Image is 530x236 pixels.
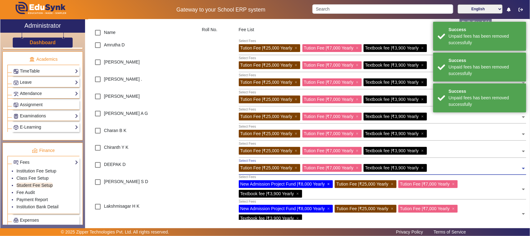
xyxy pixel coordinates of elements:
span: Tution Fee | ₹7,000 Yearly [304,63,354,68]
span: × [421,165,425,170]
p: Finance [7,147,79,154]
span: × [391,206,395,211]
span: × [327,182,331,186]
div: Success [449,57,522,64]
div: Unpaid fees has been removed successfully [449,64,522,77]
span: Textbook fee | ₹3,900 Yearly [365,63,419,68]
span: Textbook fee | ₹3,900 Yearly [365,114,419,119]
span: Tution Fee | ₹25,000 Yearly [336,182,388,186]
span: Textbook fee | ₹3,900 Yearly [365,148,419,153]
div: Select Fees [239,141,256,146]
span: Tution Fee | ₹7,000 Yearly [304,165,354,170]
span: × [295,97,299,102]
span: × [327,206,331,211]
span: × [295,45,299,50]
span: Tution Fee | ₹7,000 Yearly [304,45,354,50]
span: × [421,148,425,153]
a: Expenses [13,217,78,224]
span: Tution Fee | ₹25,000 Yearly [240,97,292,102]
span: × [356,97,360,102]
span: × [295,114,299,119]
span: Tution Fee | ₹25,000 Yearly [240,148,292,153]
div: Select Fees [239,39,256,44]
span: × [356,131,360,136]
span: Tution Fee | ₹7,000 Yearly [304,148,354,153]
div: [PERSON_NAME] A G [88,107,198,125]
span: × [356,114,360,119]
span: Tution Fee | ₹25,000 Yearly [240,63,292,68]
div: Fee List [235,26,530,39]
span: × [295,63,299,68]
span: × [356,148,360,153]
span: Textbook fee | ₹3,900 Yearly [365,131,419,136]
div: Roll No. [199,26,235,39]
span: Tution Fee | ₹25,000 Yearly [240,165,292,170]
span: × [421,97,425,102]
span: Textbook fee | ₹3,900 Yearly [240,191,294,196]
span: Tution Fee | ₹25,000 Yearly [240,45,292,50]
span: × [356,63,360,68]
img: finance.png [32,148,38,153]
span: × [295,148,299,153]
a: Institution Bank Detail [16,204,58,209]
span: Tution Fee | ₹7,000 Yearly [400,206,450,211]
div: Select Fees [239,56,256,61]
div: Chiranth Y K [88,142,198,159]
div: Select Fees [239,124,256,129]
img: academic.png [29,57,35,62]
div: [PERSON_NAME] [88,90,198,107]
div: Unpaid fees has been removed successfully [449,95,522,108]
div: Select Fees [239,107,256,112]
h2: Administrator [24,22,61,29]
div: Select Fees [239,199,256,204]
span: × [295,131,299,136]
span: × [421,45,425,50]
div: Unpaid fees has been removed successfully [449,33,522,46]
span: Tution Fee | ₹25,000 Yearly [240,80,292,85]
span: Tution Fee | ₹7,000 Yearly [304,114,354,119]
a: Terms of Service [431,228,469,236]
span: Textbook fee | ₹3,900 Yearly [365,80,419,85]
p: © 2025 Zipper Technologies Pvt. Ltd. All rights reserved. [61,229,169,235]
span: Tution Fee | ₹25,000 Yearly [336,206,388,211]
div: Select Fees [239,73,256,78]
div: Success [449,26,522,33]
span: Tution Fee | ₹7,000 Yearly [304,131,354,136]
span: New Admission Project Fund | ₹8,000 Yearly [240,206,325,211]
a: Fee Audit [16,190,35,195]
h5: Gateway to your School ERP system [136,7,306,13]
div: DEEPAK D [88,159,198,176]
span: Tution Fee | ₹7,000 Yearly [304,97,354,102]
input: Search [312,4,453,14]
a: Student Fee Setup [16,183,53,188]
div: Amrutha D [88,39,198,56]
span: Tution Fee | ₹7,000 Yearly [304,80,354,85]
span: × [356,165,360,170]
span: × [421,114,425,119]
a: Dashboard [29,39,56,46]
p: Academics [7,56,79,63]
span: Tution Fee | ₹25,000 Yearly [240,131,292,136]
div: Name [88,26,198,39]
a: Assignment [13,101,78,108]
div: [PERSON_NAME] S D [88,176,198,201]
span: × [296,191,300,196]
span: × [295,165,299,170]
span: × [391,182,395,186]
a: Privacy Policy [393,228,426,236]
img: Assignments.png [14,103,18,107]
span: × [295,80,299,85]
img: Payroll.png [14,218,18,223]
div: Lakshmisagar H K [88,201,198,225]
span: × [356,45,360,50]
span: Textbook fee | ₹3,900 Yearly [365,97,419,102]
span: × [421,131,425,136]
span: New Admission Project Fund | ₹8,000 Yearly [240,182,325,186]
span: Tution Fee | ₹7,000 Yearly [400,182,450,186]
div: Select Fees [239,158,256,163]
span: × [421,80,425,85]
span: Expenses [20,218,39,223]
span: × [452,206,456,211]
div: Select Fees [239,90,256,95]
a: Institution Fee Setup [16,168,56,173]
